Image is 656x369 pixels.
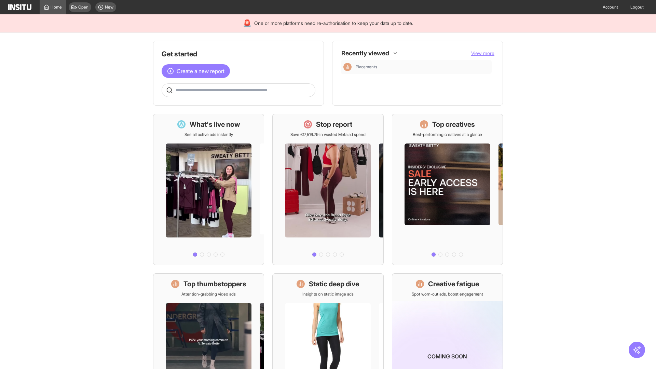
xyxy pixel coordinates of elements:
span: Placements [356,64,489,70]
span: Create a new report [177,67,224,75]
img: Logo [8,4,31,10]
p: Save £17,516.79 in wasted Meta ad spend [290,132,366,137]
a: Stop reportSave £17,516.79 in wasted Meta ad spend [272,114,383,265]
p: See all active ads instantly [184,132,233,137]
p: Insights on static image ads [302,291,354,297]
a: What's live nowSee all active ads instantly [153,114,264,265]
div: 🚨 [243,18,251,28]
span: One or more platforms need re-authorisation to keep your data up to date. [254,20,413,27]
a: Top creativesBest-performing creatives at a glance [392,114,503,265]
p: Best-performing creatives at a glance [413,132,482,137]
button: View more [471,50,494,57]
span: View more [471,50,494,56]
h1: Static deep dive [309,279,359,289]
div: Insights [343,63,352,71]
button: Create a new report [162,64,230,78]
span: Home [51,4,62,10]
h1: Get started [162,49,315,59]
h1: Top creatives [432,120,475,129]
h1: What's live now [190,120,240,129]
h1: Top thumbstoppers [183,279,246,289]
span: Open [78,4,88,10]
span: New [105,4,113,10]
p: Attention-grabbing video ads [181,291,236,297]
h1: Stop report [316,120,352,129]
span: Placements [356,64,377,70]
